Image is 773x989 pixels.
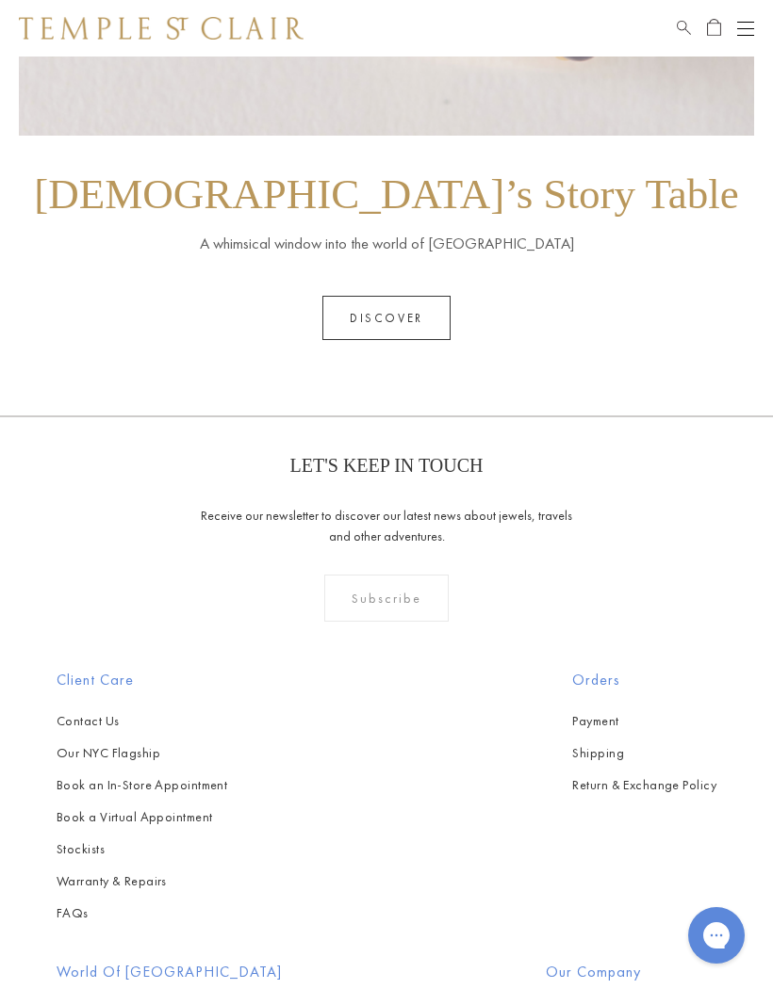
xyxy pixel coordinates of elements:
p: Receive our newsletter to discover our latest news about jewels, travels and other adventures. [196,505,578,546]
iframe: Gorgias live chat messenger [679,900,754,970]
a: Our NYC Flagship [57,742,227,763]
a: FAQs [57,902,227,923]
a: Warranty & Repairs [57,870,227,891]
a: Open Shopping Bag [707,17,721,40]
a: Search [677,17,691,40]
h1: [DEMOGRAPHIC_DATA]’s Story Table [34,154,738,230]
button: Open navigation [737,17,754,40]
p: A whimsical window into the world of [GEOGRAPHIC_DATA] [200,230,574,296]
div: Subscribe [324,575,450,622]
a: Book a Virtual Appointment [57,806,227,827]
a: Return & Exchange Policy [572,774,716,795]
p: LET'S KEEP IN TOUCH [290,455,484,477]
img: Temple St. Clair [19,17,304,40]
a: Shipping [572,742,716,763]
h2: Our Company [546,961,716,983]
h2: World of [GEOGRAPHIC_DATA] [57,961,282,983]
a: Book an In-Store Appointment [57,774,227,795]
a: Discover [322,296,451,340]
a: Payment [572,710,716,731]
h2: Client Care [57,669,227,691]
a: Contact Us [57,710,227,731]
a: Stockists [57,838,227,859]
h2: Orders [572,669,716,691]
